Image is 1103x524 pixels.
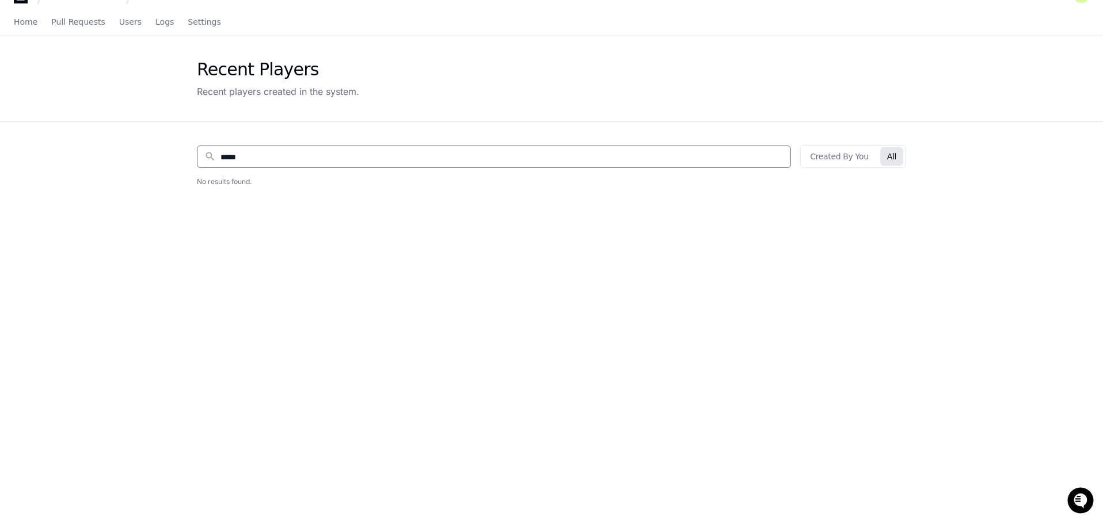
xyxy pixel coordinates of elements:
[119,18,142,25] span: Users
[188,9,220,36] a: Settings
[188,18,220,25] span: Settings
[155,18,174,25] span: Logs
[119,9,142,36] a: Users
[12,12,35,35] img: PlayerZero
[12,46,210,64] div: Welcome
[51,18,105,25] span: Pull Requests
[14,18,37,25] span: Home
[39,97,146,106] div: We're available if you need us!
[39,86,189,97] div: Start new chat
[197,177,906,186] h2: No results found.
[155,9,174,36] a: Logs
[196,89,210,103] button: Start new chat
[197,85,359,98] div: Recent players created in the system.
[803,147,875,166] button: Created By You
[115,121,139,129] span: Pylon
[1066,486,1097,517] iframe: Open customer support
[51,9,105,36] a: Pull Requests
[204,151,216,162] mat-icon: search
[81,120,139,129] a: Powered byPylon
[14,9,37,36] a: Home
[12,86,32,106] img: 1736555170064-99ba0984-63c1-480f-8ee9-699278ef63ed
[880,147,903,166] button: All
[197,59,359,80] div: Recent Players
